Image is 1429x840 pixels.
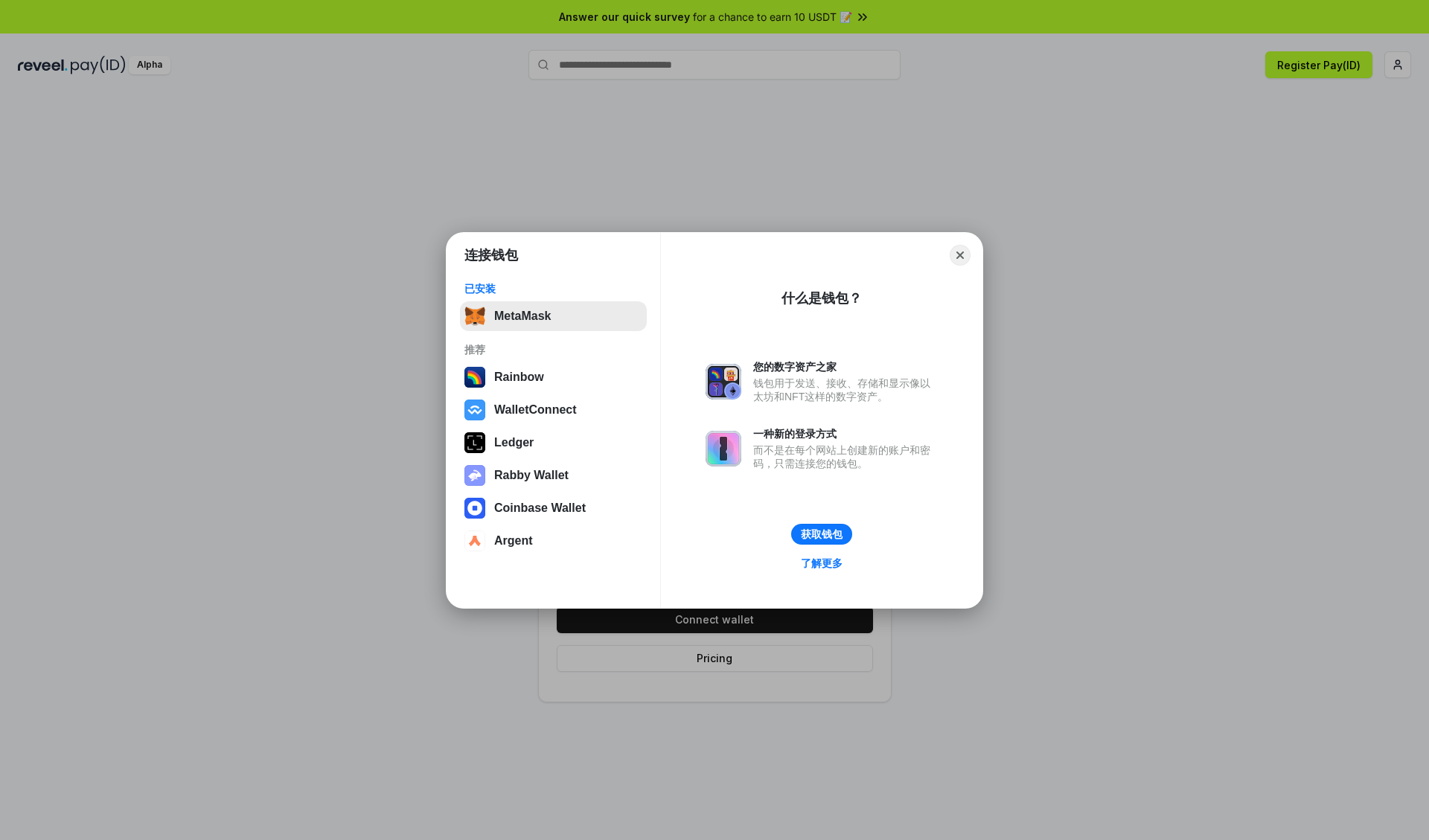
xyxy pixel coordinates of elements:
[464,367,485,388] img: svg+xml,%3Csvg%20width%3D%22120%22%20height%3D%22120%22%20viewBox%3D%220%200%20120%20120%22%20fil...
[494,403,577,417] div: WalletConnect
[753,360,938,373] div: 您的数字资产之家
[950,245,971,266] button: Close
[460,301,647,331] button: MetaMask
[494,436,534,449] div: Ledger
[464,498,485,519] img: svg+xml,%3Csvg%20width%3D%2228%22%20height%3D%2228%22%20viewBox%3D%220%200%2028%2028%22%20fill%3D...
[791,524,852,545] button: 获取钱包
[801,528,843,541] div: 获取钱包
[464,306,485,327] img: svg+xml,%3Csvg%20fill%3D%22none%22%20height%3D%2233%22%20viewBox%3D%220%200%2035%2033%22%20width%...
[753,443,938,470] div: 而不是在每个网站上创建新的账户和密码，只需连接您的钱包。
[706,364,741,400] img: svg+xml,%3Csvg%20xmlns%3D%22http%3A%2F%2Fwww.w3.org%2F2000%2Fsvg%22%20fill%3D%22none%22%20viewBox...
[464,465,485,486] img: svg+xml,%3Csvg%20xmlns%3D%22http%3A%2F%2Fwww.w3.org%2F2000%2Fsvg%22%20fill%3D%22none%22%20viewBox...
[460,493,647,523] button: Coinbase Wallet
[464,282,642,295] div: 已安装
[464,432,485,453] img: svg+xml,%3Csvg%20xmlns%3D%22http%3A%2F%2Fwww.w3.org%2F2000%2Fsvg%22%20width%3D%2228%22%20height%3...
[460,362,647,392] button: Rainbow
[494,469,569,482] div: Rabby Wallet
[460,395,647,425] button: WalletConnect
[464,530,485,551] img: svg+xml,%3Csvg%20width%3D%2228%22%20height%3D%2228%22%20viewBox%3D%220%200%2028%2028%22%20fill%3D...
[464,343,642,356] div: 推荐
[494,534,533,548] div: Argent
[464,400,485,420] img: svg+xml,%3Csvg%20width%3D%2228%22%20height%3D%2228%22%20viewBox%3D%220%200%2028%2028%22%20fill%3D...
[494,371,544,384] div: Rainbow
[801,557,843,570] div: 了解更多
[792,554,851,573] a: 了解更多
[494,310,551,323] div: MetaMask
[706,431,741,467] img: svg+xml,%3Csvg%20xmlns%3D%22http%3A%2F%2Fwww.w3.org%2F2000%2Fsvg%22%20fill%3D%22none%22%20viewBox...
[460,461,647,490] button: Rabby Wallet
[464,246,518,264] h1: 连接钱包
[781,289,862,307] div: 什么是钱包？
[494,501,586,515] div: Coinbase Wallet
[460,428,647,458] button: Ledger
[753,427,938,440] div: 一种新的登录方式
[753,376,938,403] div: 钱包用于发送、接收、存储和显示像以太坊和NFT这样的数字资产。
[460,526,647,556] button: Argent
